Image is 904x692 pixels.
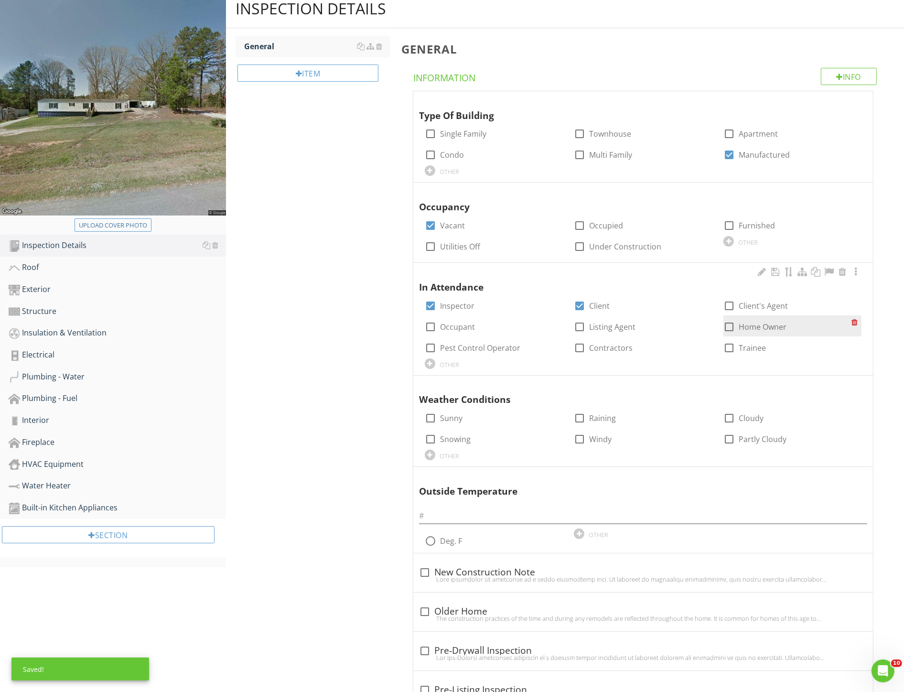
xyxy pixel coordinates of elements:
label: Client's Agent [739,301,788,311]
iframe: Intercom live chat [872,660,894,682]
div: Occupancy [419,186,845,214]
label: Multi Family [589,150,632,160]
label: Cloudy [739,413,764,423]
label: Condo [440,150,464,160]
h3: General [401,43,889,55]
label: Single Family [440,129,486,139]
div: Saved! [11,658,149,681]
div: OTHER [589,531,608,539]
label: Trainee [739,343,766,353]
input: # [419,508,867,524]
div: OTHER [440,361,459,368]
label: Occupant [440,322,475,332]
div: Upload cover photo [79,221,147,230]
div: Inspection Details [9,239,226,252]
div: Lore ipsumdolor sit ametconse ad e seddo eiusmodtemp inci. Ut laboreet do magnaaliqu enimadminimv... [419,575,867,583]
div: OTHER [440,452,459,460]
h4: Information [413,68,877,84]
div: Electrical [9,349,226,361]
label: Deg. F [440,536,462,546]
div: Insulation & Ventilation [9,327,226,339]
label: Snowing [440,434,471,444]
label: Inspector [440,301,474,311]
div: OTHER [440,168,459,175]
div: General [244,41,390,52]
div: Plumbing - Fuel [9,392,226,405]
div: Lor Ips-Dolorsi ametconsec adipiscin el s doeiusm tempor incididunt ut laboreet dolorem ali enima... [419,654,867,661]
label: Under Construction [589,242,661,251]
div: Built-in Kitchen Appliances [9,502,226,514]
label: Occupied [589,221,623,230]
div: Type Of Building [419,95,845,123]
div: Water Heater [9,480,226,492]
label: Contractors [589,343,633,353]
div: Outside Temperature [419,471,845,498]
label: Apartment [739,129,778,139]
label: Townhouse [589,129,631,139]
label: Manufactured [739,150,790,160]
div: In Attendance [419,267,845,294]
div: Exterior [9,283,226,296]
label: Partly Cloudy [739,434,786,444]
div: Interior [9,414,226,427]
label: Windy [589,434,612,444]
label: Sunny [440,413,463,423]
button: Upload cover photo [75,218,151,232]
div: HVAC Equipment [9,458,226,471]
div: Roof [9,261,226,274]
div: Section [2,526,215,543]
label: Furnished [739,221,775,230]
label: Raining [589,413,616,423]
div: Plumbing - Water [9,371,226,383]
label: Utilities Off [440,242,480,251]
div: Info [821,68,877,85]
label: Vacant [440,221,465,230]
label: Pest Control Operator [440,343,520,353]
span: 10 [891,660,902,667]
label: Client [589,301,610,311]
div: Structure [9,305,226,318]
label: Listing Agent [589,322,635,332]
div: The construction practices of the time and during any remodels are reflected throughout the home.... [419,615,867,622]
div: Weather Conditions [419,379,845,407]
div: OTHER [738,238,758,246]
div: Fireplace [9,436,226,449]
label: Home Owner [739,322,786,332]
div: Item [237,65,378,82]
